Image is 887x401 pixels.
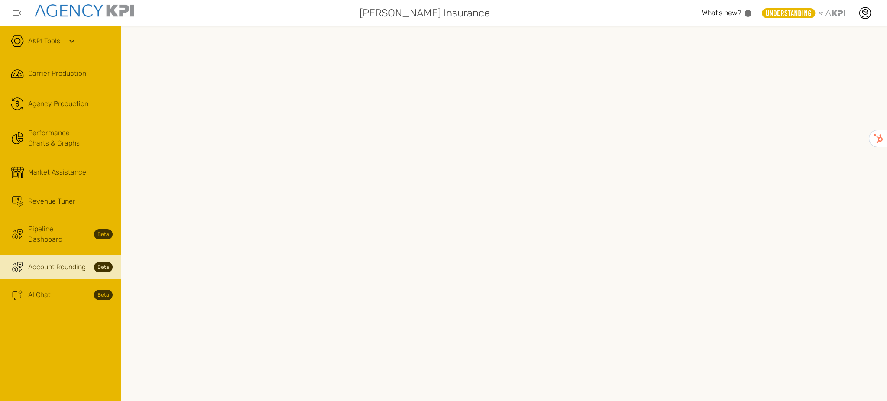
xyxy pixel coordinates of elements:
[28,68,86,79] span: Carrier Production
[28,36,60,46] a: AKPI Tools
[28,167,86,178] span: Market Assistance
[28,99,88,109] span: Agency Production
[28,196,75,207] span: Revenue Tuner
[94,229,113,239] strong: Beta
[28,262,86,272] span: Account Rounding
[702,9,741,17] span: What’s new?
[28,290,51,300] span: AI Chat
[28,224,89,245] span: Pipeline Dashboard
[35,4,134,17] img: agencykpi-logo-550x69-2d9e3fa8.png
[94,290,113,300] strong: Beta
[359,5,490,21] span: [PERSON_NAME] Insurance
[94,262,113,272] strong: Beta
